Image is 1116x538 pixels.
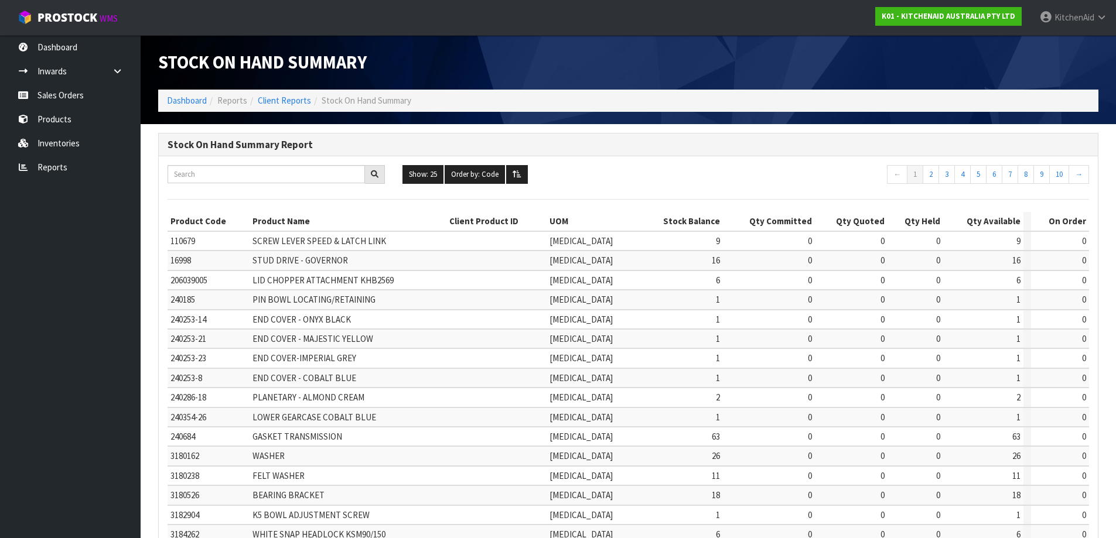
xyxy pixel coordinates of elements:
[1082,255,1086,266] span: 0
[170,470,199,481] span: 3180238
[322,95,411,106] span: Stock On Hand Summary
[1016,412,1021,423] span: 1
[550,392,613,403] span: [MEDICAL_DATA]
[880,489,885,501] span: 0
[1082,352,1086,364] span: 0
[954,165,971,184] a: 4
[808,314,812,325] span: 0
[936,392,940,403] span: 0
[936,431,940,442] span: 0
[252,470,305,481] span: FELT WASHER
[1012,489,1021,501] span: 18
[716,352,720,364] span: 1
[1082,275,1086,286] span: 0
[250,212,446,231] th: Product Name
[550,352,613,364] span: [MEDICAL_DATA]
[550,275,613,286] span: [MEDICAL_DATA]
[252,509,370,520] span: K5 BOWL ADJUSTMENT SCREW
[252,333,373,344] span: END COVER - MAJESTIC YELLOW
[936,509,940,520] span: 0
[1082,412,1086,423] span: 0
[880,470,885,481] span: 0
[1082,431,1086,442] span: 0
[716,275,720,286] span: 6
[880,255,885,266] span: 0
[808,470,812,481] span: 0
[252,431,342,442] span: GASKET TRANSMISSION
[1016,314,1021,325] span: 1
[550,489,613,501] span: [MEDICAL_DATA]
[170,450,199,461] span: 3180162
[168,139,1089,150] h3: Stock On Hand Summary Report
[970,165,987,184] a: 5
[170,489,199,501] span: 3180526
[37,10,97,25] span: ProStock
[168,165,365,183] input: Search
[936,294,940,305] span: 0
[550,333,613,344] span: [MEDICAL_DATA]
[445,165,505,184] button: Order by: Code
[1082,235,1086,246] span: 0
[252,489,325,501] span: BEARING BRACKET
[252,294,376,305] span: PIN BOWL LOCATING/RETAINING
[550,294,613,305] span: [MEDICAL_DATA]
[936,450,940,461] span: 0
[880,275,885,286] span: 0
[446,212,547,231] th: Client Product ID
[880,372,885,383] span: 0
[550,255,613,266] span: [MEDICAL_DATA]
[880,333,885,344] span: 0
[808,372,812,383] span: 0
[1016,235,1021,246] span: 9
[936,314,940,325] span: 0
[550,314,613,325] span: [MEDICAL_DATA]
[716,392,720,403] span: 2
[936,275,940,286] span: 0
[1082,294,1086,305] span: 0
[170,412,206,423] span: 240354-26
[1082,489,1086,501] span: 0
[943,212,1023,231] th: Qty Available
[880,450,885,461] span: 0
[712,489,720,501] span: 18
[880,352,885,364] span: 0
[936,352,940,364] span: 0
[1082,509,1086,520] span: 0
[936,372,940,383] span: 0
[712,470,720,481] span: 11
[880,412,885,423] span: 0
[252,255,348,266] span: STUD DRIVE - GOVERNOR
[252,412,376,423] span: LOWER GEARCASE COBALT BLUE
[716,509,720,520] span: 1
[170,333,206,344] span: 240253-21
[872,165,1089,187] nav: Page navigation
[936,412,940,423] span: 0
[936,255,940,266] span: 0
[880,294,885,305] span: 0
[1018,165,1034,184] a: 8
[716,294,720,305] span: 1
[1012,470,1021,481] span: 11
[716,314,720,325] span: 1
[808,275,812,286] span: 0
[936,235,940,246] span: 0
[808,412,812,423] span: 0
[723,212,814,231] th: Qty Committed
[936,333,940,344] span: 0
[158,51,367,73] span: Stock On Hand Summary
[252,450,285,461] span: WASHER
[712,450,720,461] span: 26
[1082,314,1086,325] span: 0
[808,235,812,246] span: 0
[1016,372,1021,383] span: 1
[808,450,812,461] span: 0
[1016,333,1021,344] span: 1
[923,165,939,184] a: 2
[1012,450,1021,461] span: 26
[252,275,394,286] span: LID CHOPPER ATTACHMENT KHB2569
[887,165,907,184] a: ←
[1016,294,1021,305] span: 1
[170,294,195,305] span: 240185
[1082,470,1086,481] span: 0
[170,352,206,364] span: 240253-23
